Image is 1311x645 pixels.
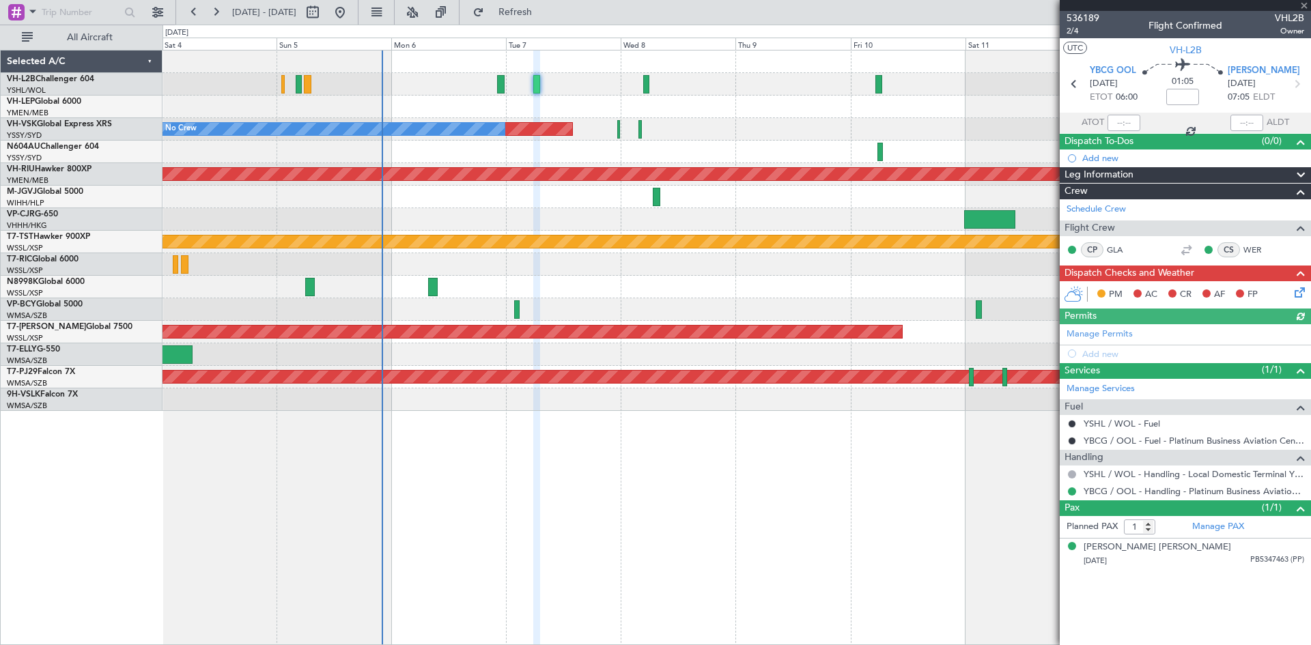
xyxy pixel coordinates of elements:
button: UTC [1063,42,1087,54]
span: T7-[PERSON_NAME] [7,323,86,331]
span: ATOT [1082,116,1104,130]
span: Dispatch To-Dos [1065,134,1133,149]
a: YBCG / OOL - Handling - Platinum Business Aviation Centre YBCG / OOL [1084,485,1304,497]
a: YMEN/MEB [7,175,48,186]
span: AF [1214,288,1225,302]
a: N8998KGlobal 6000 [7,278,85,286]
span: FP [1247,288,1258,302]
span: T7-PJ29 [7,368,38,376]
span: Pax [1065,500,1080,516]
a: WMSA/SZB [7,311,47,321]
span: ETOT [1090,91,1112,104]
span: CR [1180,288,1192,302]
a: WIHH/HLP [7,198,44,208]
span: 2/4 [1067,25,1099,37]
a: VH-VSKGlobal Express XRS [7,120,112,128]
a: YSHL / WOL - Fuel [1084,418,1160,429]
span: (1/1) [1262,500,1282,515]
div: Add new [1082,152,1304,164]
span: M-JGVJ [7,188,37,196]
span: Owner [1275,25,1304,37]
button: All Aircraft [15,27,148,48]
a: YSHL/WOL [7,85,46,96]
span: Services [1065,363,1100,379]
input: Trip Number [42,2,120,23]
span: N604AU [7,143,40,151]
div: Sat 4 [162,38,277,50]
span: VH-RIU [7,165,35,173]
a: Manage PAX [1192,520,1244,534]
a: WMSA/SZB [7,401,47,411]
span: ALDT [1267,116,1289,130]
span: [DATE] [1090,77,1118,91]
a: T7-RICGlobal 6000 [7,255,79,263]
a: 9H-VSLKFalcon 7X [7,390,78,399]
span: 9H-VSLK [7,390,40,399]
span: [DATE] - [DATE] [232,6,296,18]
span: VH-L2B [1170,43,1202,57]
span: AC [1145,288,1157,302]
div: Flight Confirmed [1148,18,1222,33]
div: Tue 7 [506,38,621,50]
a: WSSL/XSP [7,243,43,253]
span: T7-ELLY [7,345,37,354]
span: N8998K [7,278,38,286]
span: VH-VSK [7,120,37,128]
span: ELDT [1253,91,1275,104]
span: T7-TST [7,233,33,241]
a: Schedule Crew [1067,203,1126,216]
span: Refresh [487,8,544,17]
div: Sat 11 [965,38,1080,50]
span: Flight Crew [1065,220,1115,236]
div: Wed 8 [621,38,735,50]
span: Fuel [1065,399,1083,415]
span: T7-RIC [7,255,32,263]
div: Thu 9 [735,38,850,50]
span: [PERSON_NAME] [1228,64,1300,78]
span: Leg Information [1065,167,1133,183]
span: PB5347463 (PP) [1250,554,1304,566]
a: WMSA/SZB [7,378,47,388]
a: YBCG / OOL - Fuel - Platinum Business Aviation Centre YBCG / OOL [1084,435,1304,446]
div: CS [1217,242,1240,257]
a: VH-RIUHawker 800XP [7,165,91,173]
a: VP-CJRG-650 [7,210,58,218]
div: Mon 6 [391,38,506,50]
a: N604AUChallenger 604 [7,143,99,151]
a: WMSA/SZB [7,356,47,366]
span: YBCG OOL [1090,64,1136,78]
span: (1/1) [1262,362,1282,377]
div: No Crew [165,119,197,139]
div: [PERSON_NAME] [PERSON_NAME] [1084,541,1231,554]
a: T7-[PERSON_NAME]Global 7500 [7,323,132,331]
span: Dispatch Checks and Weather [1065,266,1194,281]
a: YMEN/MEB [7,108,48,118]
div: Fri 10 [851,38,965,50]
a: WER [1243,244,1274,256]
a: VH-L2BChallenger 604 [7,75,94,83]
span: VHL2B [1275,11,1304,25]
span: All Aircraft [36,33,144,42]
a: VH-LEPGlobal 6000 [7,98,81,106]
a: YSSY/SYD [7,153,42,163]
div: [DATE] [165,27,188,39]
span: 536189 [1067,11,1099,25]
a: T7-TSTHawker 900XP [7,233,90,241]
a: T7-PJ29Falcon 7X [7,368,75,376]
a: YSHL / WOL - Handling - Local Domestic Terminal YSHL / WOL [1084,468,1304,480]
span: [DATE] [1084,556,1107,566]
a: VP-BCYGlobal 5000 [7,300,83,309]
span: 01:05 [1172,75,1194,89]
a: WSSL/XSP [7,288,43,298]
a: M-JGVJGlobal 5000 [7,188,83,196]
button: Refresh [466,1,548,23]
a: WSSL/XSP [7,333,43,343]
span: VH-LEP [7,98,35,106]
a: VHHH/HKG [7,220,47,231]
a: Manage Services [1067,382,1135,396]
a: T7-ELLYG-550 [7,345,60,354]
div: CP [1081,242,1103,257]
a: WSSL/XSP [7,266,43,276]
span: VP-CJR [7,210,35,218]
span: Handling [1065,450,1103,465]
